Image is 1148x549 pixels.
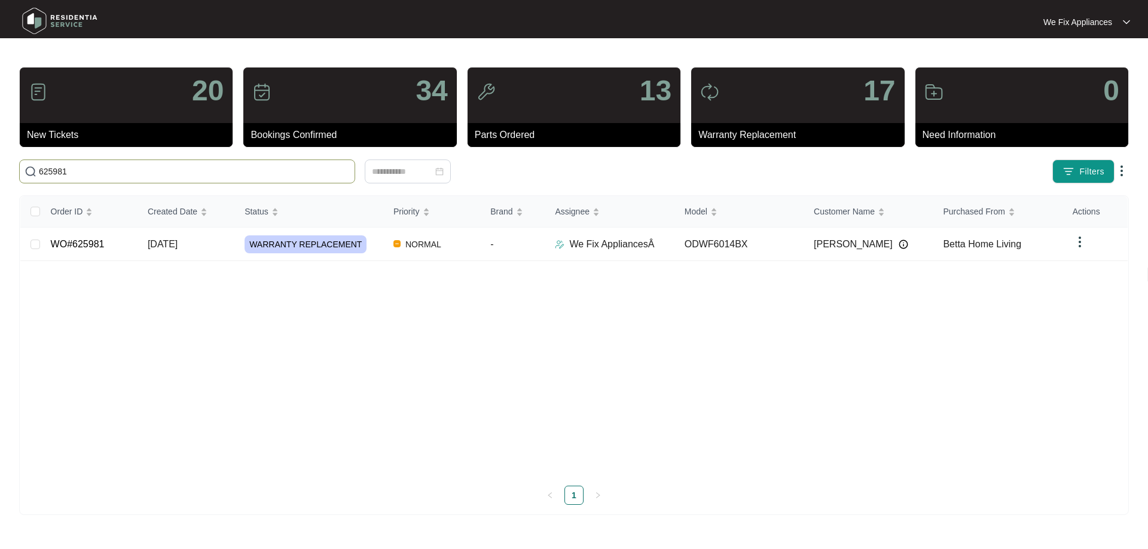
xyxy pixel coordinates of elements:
span: Purchased From [943,205,1004,218]
img: dropdown arrow [1073,235,1087,249]
span: [PERSON_NAME] [814,237,893,252]
img: dropdown arrow [1123,19,1130,25]
span: Order ID [51,205,83,218]
p: Warranty Replacement [698,128,904,142]
th: Status [235,196,384,228]
th: Customer Name [804,196,933,228]
span: Customer Name [814,205,875,218]
th: Model [675,196,804,228]
th: Order ID [41,196,138,228]
img: Assigner Icon [555,240,564,249]
td: ODWF6014BX [675,228,804,261]
span: Brand [490,205,512,218]
img: filter icon [1062,165,1074,177]
img: icon [700,82,719,102]
a: WO#625981 [51,239,105,249]
p: 0 [1103,76,1119,105]
span: Assignee [555,205,590,218]
span: Betta Home Living [943,239,1021,249]
button: filter iconFilters [1052,160,1115,183]
p: We Fix Appliances [1043,16,1112,28]
img: Info icon [899,240,908,249]
p: 34 [416,76,447,105]
th: Created Date [138,196,235,228]
img: icon [252,82,271,102]
img: icon [477,82,496,102]
p: Bookings Confirmed [251,128,456,142]
img: Vercel Logo [393,240,401,247]
th: Brand [481,196,545,228]
p: We Fix AppliancesÂ [569,237,654,252]
img: residentia service logo [18,3,102,39]
th: Actions [1063,196,1128,228]
img: icon [924,82,944,102]
button: left [541,486,560,505]
button: right [588,486,607,505]
p: 13 [640,76,671,105]
p: Parts Ordered [475,128,680,142]
span: - [490,239,493,249]
p: New Tickets [27,128,233,142]
li: 1 [564,486,584,505]
li: Previous Page [541,486,560,505]
th: Priority [384,196,481,228]
span: right [594,492,602,499]
p: Need Information [923,128,1128,142]
img: search-icon [25,165,36,177]
span: left [546,492,554,499]
span: NORMAL [401,237,446,252]
img: dropdown arrow [1115,164,1129,178]
p: 20 [192,76,224,105]
span: Priority [393,205,420,218]
a: 1 [565,486,583,504]
li: Next Page [588,486,607,505]
span: Created Date [148,205,197,218]
th: Purchased From [933,196,1062,228]
span: Model [685,205,707,218]
input: Search by Order Id, Assignee Name, Customer Name, Brand and Model [39,165,350,178]
span: Filters [1079,165,1104,178]
span: WARRANTY REPLACEMENT [245,235,367,253]
th: Assignee [545,196,674,228]
span: [DATE] [148,239,178,249]
span: Status [245,205,268,218]
p: 17 [863,76,895,105]
img: icon [29,82,48,102]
